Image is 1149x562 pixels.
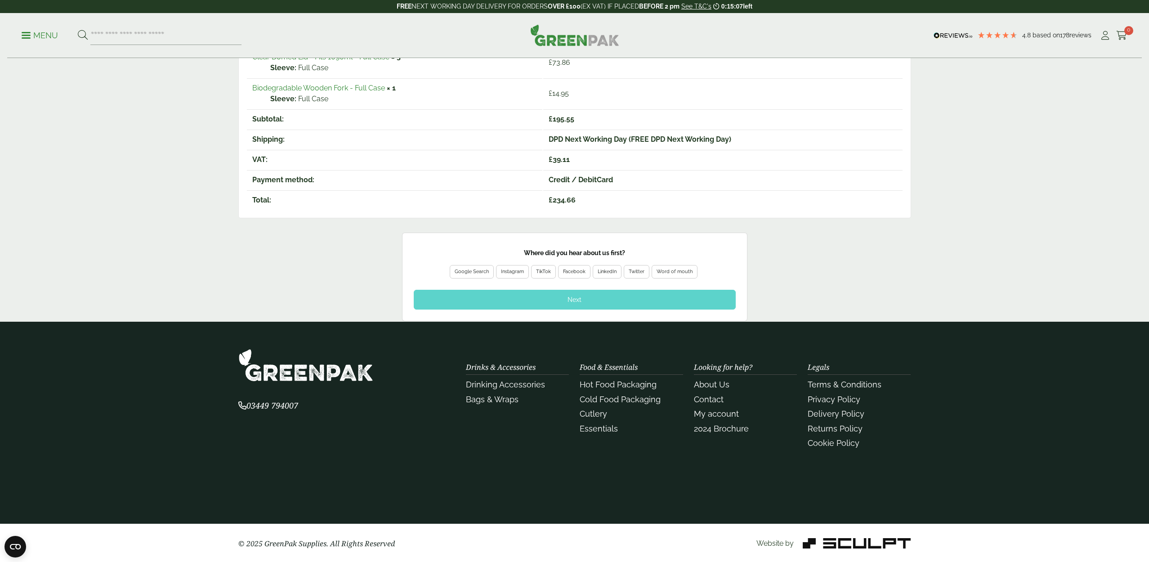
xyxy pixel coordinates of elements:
a: Biodegradable Wooden Fork - Full Case [252,84,385,92]
th: Subtotal: [247,109,542,129]
a: Contact [694,395,724,404]
span: £ [549,115,553,123]
span: 03449 794007 [238,400,298,411]
span: reviews [1069,31,1091,39]
th: Total: [247,190,542,210]
strong: Sleeve: [270,63,296,73]
td: DPD Next Working Day (FREE DPD Next Working Day) [543,130,903,149]
a: Essentials [580,424,618,433]
a: See T&C's [681,3,711,10]
th: Shipping: [247,130,542,149]
span: Based on [1033,31,1060,39]
span: 0 [1124,26,1133,35]
strong: × 1 [387,84,396,92]
th: VAT: [247,150,542,169]
a: Cutlery [580,409,607,418]
i: Cart [1116,31,1127,40]
a: 0 [1116,29,1127,42]
button: Open CMP widget [4,536,26,558]
p: Full Case [270,63,537,73]
a: Bags & Wraps [466,395,519,404]
a: Returns Policy [808,424,863,433]
div: Facebook [563,268,586,276]
span: Website by [756,539,794,548]
bdi: 14.95 [549,89,569,98]
strong: OVER £100 [548,3,581,10]
img: GreenPak Supplies [530,24,619,46]
div: TikTok [536,268,551,276]
a: Cold Food Packaging [580,395,661,404]
a: Menu [22,30,58,39]
div: Twitter [629,268,644,276]
th: Payment method: [247,170,542,189]
span: 234.66 [549,196,576,204]
div: LinkedIn [598,268,617,276]
a: My account [694,409,739,418]
strong: BEFORE 2 pm [639,3,680,10]
span: £ [549,89,552,98]
i: My Account [1100,31,1111,40]
a: Cookie Policy [808,438,859,448]
p: Full Case [270,94,537,104]
span: left [743,3,752,10]
div: Word of mouth [657,268,693,276]
p: Menu [22,30,58,41]
bdi: 73.86 [549,58,570,67]
span: 39.11 [549,155,570,164]
strong: FREE [397,3,411,10]
img: GreenPak Supplies [238,349,373,382]
strong: Sleeve: [270,94,296,104]
a: About Us [694,380,729,389]
a: 2024 Brochure [694,424,749,433]
a: 03449 794007 [238,402,298,410]
div: Instagram [501,268,524,276]
img: Sculpt [803,538,911,549]
span: 4.8 [1022,31,1033,39]
a: Terms & Conditions [808,380,881,389]
a: Drinking Accessories [466,380,545,389]
div: Next [414,290,736,310]
span: 0:15:07 [721,3,743,10]
img: REVIEWS.io [934,32,973,39]
div: Google Search [455,268,489,276]
span: £ [549,196,553,204]
span: £ [549,155,553,164]
a: Hot Food Packaging [580,380,657,389]
span: £ [549,58,552,67]
div: 4.78 Stars [977,31,1018,39]
a: Privacy Policy [808,395,860,404]
p: © 2025 GreenPak Supplies. All Rights Reserved [238,538,456,549]
td: Credit / DebitCard [543,170,903,189]
a: Delivery Policy [808,409,864,418]
span: 178 [1060,31,1069,39]
span: 195.55 [549,115,574,123]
